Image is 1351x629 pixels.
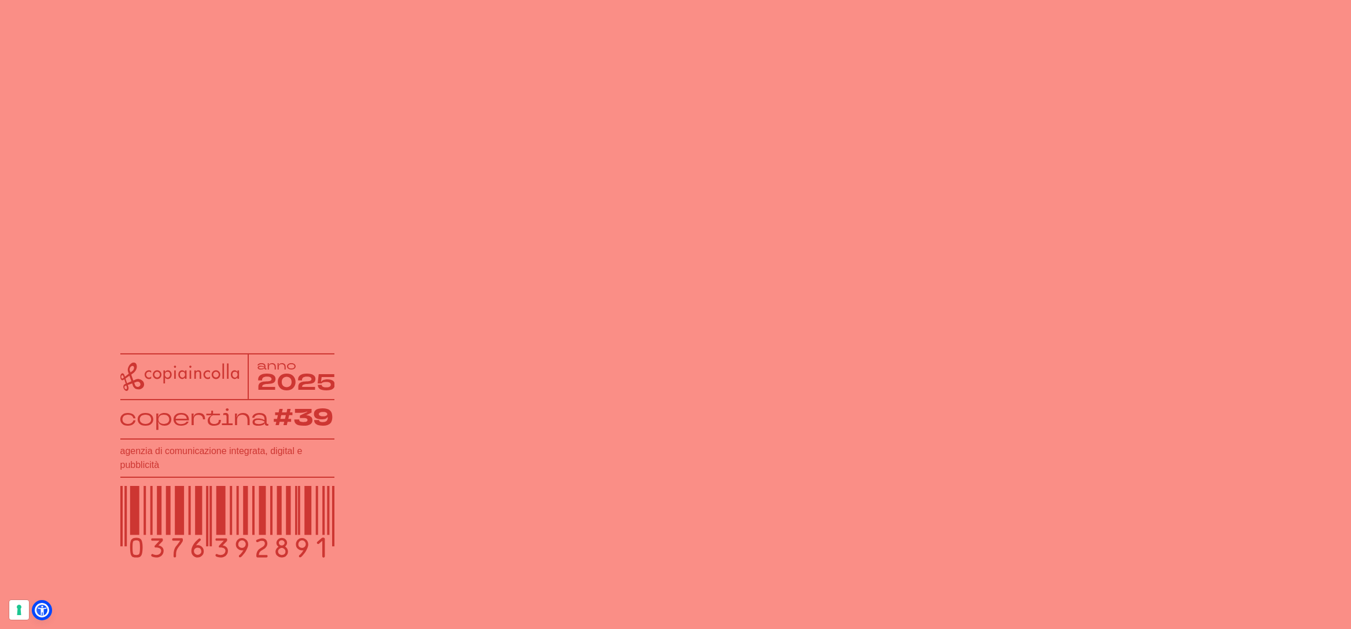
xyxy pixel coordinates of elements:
[9,600,29,620] button: Le tue preferenze relative al consenso per le tecnologie di tracciamento
[273,402,333,434] tspan: #39
[120,444,334,472] h1: agenzia di comunicazione integrata, digital e pubblicità
[35,603,49,617] a: Open Accessibility Menu
[256,367,335,398] tspan: 2025
[256,357,296,373] tspan: anno
[119,403,268,432] tspan: copertina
